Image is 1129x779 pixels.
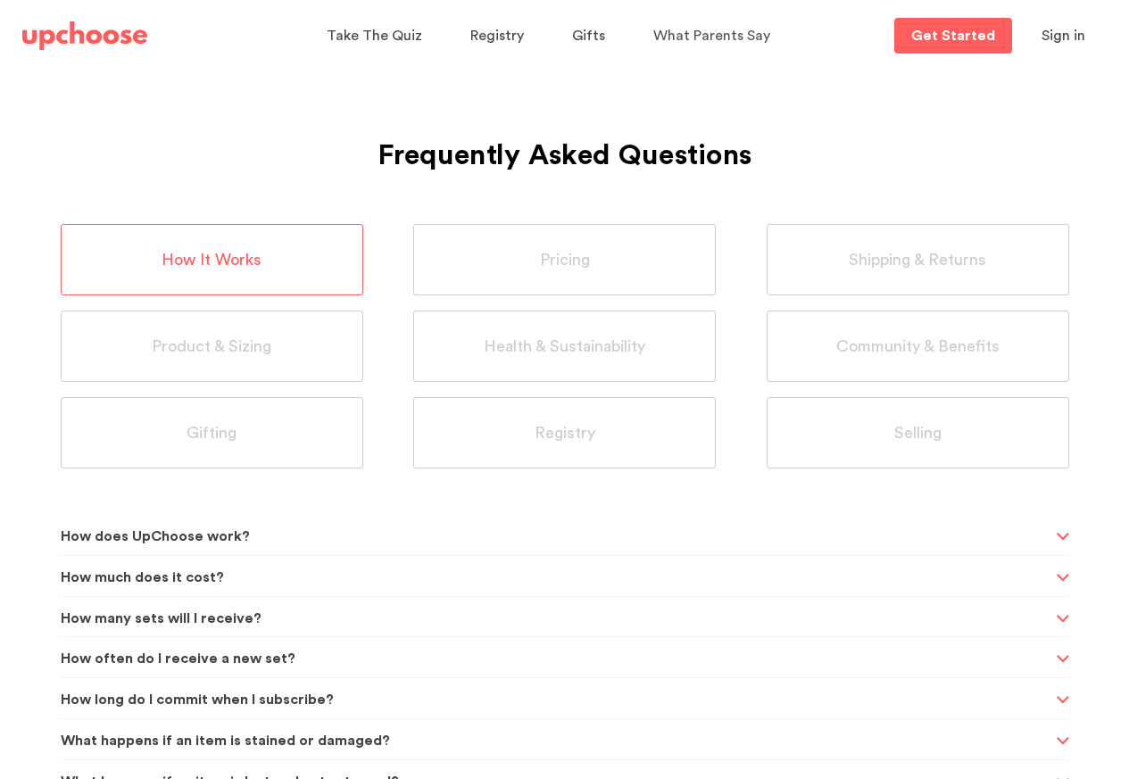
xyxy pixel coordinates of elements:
[61,678,1051,722] span: How long do I commit when I subscribe?
[894,18,1012,54] a: Get Started
[187,423,237,443] span: Gifting
[327,29,422,43] span: Take The Quiz
[61,95,1069,178] h1: Frequently Asked Questions
[535,423,595,443] span: Registry
[849,250,986,270] span: Shipping & Returns
[327,19,428,54] a: Take The Quiz
[22,21,147,50] img: UpChoose
[1019,18,1108,54] button: Sign in
[61,556,1051,600] span: How much does it cost?
[572,29,605,43] span: Gifts
[572,19,610,54] a: Gifts
[653,29,770,43] span: What Parents Say
[484,336,645,357] span: Health & Sustainability
[894,423,942,443] span: Selling
[836,336,1000,357] span: Community & Benefits
[162,250,261,270] span: How It Works
[911,29,995,43] p: Get Started
[540,250,590,270] span: Pricing
[22,18,147,54] a: UpChoose
[470,29,524,43] span: Registry
[61,637,1051,681] span: How often do I receive a new set?
[470,19,529,54] a: Registry
[653,19,776,54] a: What Parents Say
[152,336,271,357] span: Product & Sizing
[61,515,1051,559] span: How does UpChoose work?
[61,719,1051,763] span: What happens if an item is stained or damaged?
[1042,29,1085,43] span: Sign in
[61,597,1051,641] span: How many sets will I receive?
